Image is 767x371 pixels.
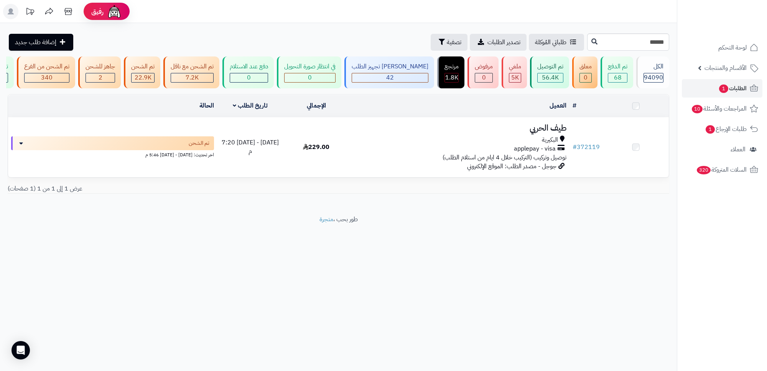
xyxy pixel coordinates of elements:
[99,73,102,82] span: 2
[132,73,154,82] div: 22898
[131,62,155,71] div: تم الشحن
[584,73,588,82] span: 0
[466,56,500,88] a: مرفوض 0
[537,62,563,71] div: تم التوصيل
[635,56,671,88] a: الكل94090
[77,56,122,88] a: جاهز للشحن 2
[230,62,268,71] div: دفع عند الاستلام
[500,56,528,88] a: ملغي 5K
[467,162,556,171] span: جوجل - مصدر الطلب: الموقع الإلكتروني
[682,140,762,159] a: العملاء
[445,73,458,82] span: 1.8K
[475,73,492,82] div: 0
[705,124,747,134] span: طلبات الإرجاع
[731,144,746,155] span: العملاء
[2,184,339,193] div: عرض 1 إلى 1 من 1 (1 صفحات)
[682,38,762,57] a: لوحة التحكم
[230,73,268,82] div: 0
[386,73,394,82] span: 42
[529,34,584,51] a: طلباتي المُوكلة
[542,73,559,82] span: 56.4K
[107,4,122,19] img: ai-face.png
[579,62,592,71] div: معلق
[682,99,762,118] a: المراجعات والأسئلة10
[24,62,69,71] div: تم الشحن من الفرع
[15,38,56,47] span: إضافة طلب جديد
[91,7,104,16] span: رفيق
[199,101,214,110] a: الحالة
[86,73,115,82] div: 2
[538,73,563,82] div: 56436
[535,38,566,47] span: طلباتي المُوكلة
[475,62,493,71] div: مرفوض
[644,73,663,82] span: 94090
[682,120,762,138] a: طلبات الإرجاع1
[692,105,703,113] span: 10
[135,73,151,82] span: 22.9K
[571,56,599,88] a: معلق 0
[431,34,467,51] button: تصفية
[171,62,214,71] div: تم الشحن مع ناقل
[222,138,279,156] span: [DATE] - [DATE] 7:20 م
[162,56,221,88] a: تم الشحن مع ناقل 7.2K
[682,79,762,98] a: الطلبات1
[285,73,335,82] div: 0
[436,56,466,88] a: مرتجع 1.8K
[444,62,459,71] div: مرتجع
[284,62,336,71] div: في انتظار صورة التحويل
[319,215,333,224] a: متجرة
[718,42,747,53] span: لوحة التحكم
[343,56,436,88] a: [PERSON_NAME] تجهيز الطلب 42
[352,73,428,82] div: 42
[514,144,556,153] span: applepay - visa
[11,150,214,158] div: اخر تحديث: [DATE] - [DATE] 5:46 م
[599,56,635,88] a: تم الدفع 68
[247,73,251,82] span: 0
[697,166,711,174] span: 320
[706,125,715,134] span: 1
[171,73,213,82] div: 7223
[275,56,343,88] a: في انتظار صورة التحويل 0
[528,56,571,88] a: تم التوصيل 56.4K
[696,164,747,175] span: السلات المتروكة
[542,136,558,144] span: البكيرية
[308,73,312,82] span: 0
[487,38,520,47] span: تصدير الطلبات
[682,161,762,179] a: السلات المتروكة320
[233,101,268,110] a: تاريخ الطلب
[644,62,663,71] div: الكل
[303,142,329,152] span: 229.00
[470,34,527,51] a: تصدير الطلبات
[550,101,566,110] a: العميل
[15,56,77,88] a: تم الشحن من الفرع 340
[122,56,162,88] a: تم الشحن 22.9K
[25,73,69,82] div: 340
[718,83,747,94] span: الطلبات
[608,62,627,71] div: تم الدفع
[445,73,458,82] div: 1804
[608,73,627,82] div: 68
[573,142,577,152] span: #
[352,124,566,132] h3: طيف الحربي
[352,62,428,71] div: [PERSON_NAME] تجهيز الطلب
[307,101,326,110] a: الإجمالي
[573,142,600,152] a: #372119
[447,38,461,47] span: تصفية
[511,73,519,82] span: 5K
[9,34,73,51] a: إضافة طلب جديد
[719,84,728,93] span: 1
[86,62,115,71] div: جاهز للشحن
[20,4,40,21] a: تحديثات المنصة
[573,101,576,110] a: #
[443,153,566,162] span: توصيل وتركيب (التركيب خلال 4 ايام من استلام الطلب)
[189,139,209,147] span: تم الشحن
[12,341,30,359] div: Open Intercom Messenger
[221,56,275,88] a: دفع عند الاستلام 0
[509,73,521,82] div: 4954
[580,73,591,82] div: 0
[41,73,53,82] span: 340
[691,103,747,114] span: المراجعات والأسئلة
[509,62,521,71] div: ملغي
[704,63,747,73] span: الأقسام والمنتجات
[614,73,622,82] span: 68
